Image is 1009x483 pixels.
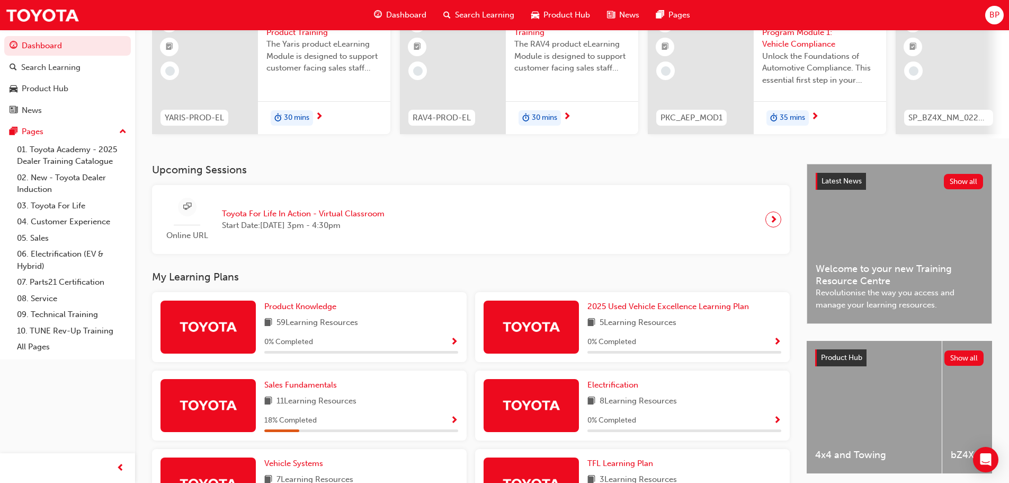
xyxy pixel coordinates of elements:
span: 0 % Completed [587,415,636,427]
span: sessionType_ONLINE_URL-icon [183,200,191,214]
button: Show Progress [773,414,781,427]
img: Trak [5,3,79,27]
div: Product Hub [22,83,68,95]
a: 4x4 and Towing [807,341,942,473]
span: Show Progress [773,416,781,426]
button: BP [985,6,1004,24]
h3: My Learning Plans [152,271,790,283]
span: guage-icon [10,41,17,51]
button: Show all [944,350,984,366]
span: duration-icon [522,111,530,125]
a: YARIS-PROD-EL2025 Yaris Hatch Product TrainingThe Yaris product eLearning Module is designed to s... [152,6,390,134]
div: News [22,104,42,117]
a: Online URLToyota For Life In Action - Virtual ClassroomStart Date:[DATE] 3pm - 4:30pm [160,194,781,246]
span: TFL Learning Plan [587,459,653,468]
span: booktick-icon [166,40,173,54]
span: Welcome to your new Training Resource Centre [816,263,983,287]
button: Pages [4,122,131,142]
a: 08. Service [13,291,131,307]
span: RAV4-PROD-EL [413,112,471,124]
button: DashboardSearch LearningProduct HubNews [4,34,131,122]
span: news-icon [607,8,615,22]
span: booktick-icon [662,40,669,54]
a: car-iconProduct Hub [523,4,599,26]
img: Trak [179,317,237,336]
span: search-icon [443,8,451,22]
a: RAV4-PROD-EL2024 RAV4 Product TrainingThe RAV4 product eLearning Module is designed to support cu... [400,6,638,134]
button: Show all [944,174,984,189]
a: 04. Customer Experience [13,214,131,230]
a: 01. Toyota Academy - 2025 Dealer Training Catalogue [13,142,131,170]
span: learningRecordVerb_NONE-icon [661,66,671,76]
span: book-icon [587,317,595,330]
span: 11 Learning Resources [276,395,356,408]
span: Latest News [822,177,862,186]
a: 09. Technical Training [13,306,131,323]
h3: Upcoming Sessions [152,164,790,176]
a: 0PKC_AEP_MOD1Automotive Essentials Program Module 1: Vehicle ComplianceUnlock the Foundations of ... [648,6,886,134]
div: Open Intercom Messenger [973,447,998,472]
span: PKC_AEP_MOD1 [660,112,722,124]
span: Online URL [160,230,213,242]
span: 8 Learning Resources [600,395,677,408]
a: search-iconSearch Learning [435,4,523,26]
span: up-icon [119,125,127,139]
span: 2025 Used Vehicle Excellence Learning Plan [587,302,749,311]
span: duration-icon [274,111,282,125]
span: Product Knowledge [264,302,336,311]
span: YARIS-PROD-EL [165,112,224,124]
span: news-icon [10,106,17,116]
span: SP_BZ4X_NM_0224_EL01 [908,112,989,124]
img: Trak [179,396,237,414]
span: car-icon [10,84,17,94]
span: 0 % Completed [264,336,313,348]
div: Search Learning [21,62,81,74]
a: 2025 Used Vehicle Excellence Learning Plan [587,301,753,313]
span: Unlock the Foundations of Automotive Compliance. This essential first step in your Automotive Ess... [762,50,878,86]
img: Trak [502,396,560,414]
span: learningRecordVerb_NONE-icon [165,66,175,76]
span: Vehicle Systems [264,459,323,468]
span: 5 Learning Resources [600,317,676,330]
a: Latest NewsShow all [816,173,983,190]
a: All Pages [13,339,131,355]
span: Search Learning [455,9,514,21]
span: Revolutionise the way you access and manage your learning resources. [816,287,983,311]
span: pages-icon [10,127,17,137]
span: The RAV4 product eLearning Module is designed to support customer facing sales staff with introdu... [514,38,630,74]
span: pages-icon [656,8,664,22]
span: 35 mins [780,112,805,124]
span: booktick-icon [909,40,917,54]
span: Show Progress [450,338,458,347]
span: Show Progress [773,338,781,347]
a: TFL Learning Plan [587,458,657,470]
span: book-icon [264,317,272,330]
span: 4x4 and Towing [815,449,933,461]
span: Sales Fundamentals [264,380,337,390]
span: Automotive Essentials Program Module 1: Vehicle Compliance [762,14,878,50]
span: 30 mins [532,112,557,124]
span: car-icon [531,8,539,22]
span: Electrification [587,380,638,390]
span: prev-icon [117,462,124,475]
a: pages-iconPages [648,4,699,26]
span: Start Date: [DATE] 3pm - 4:30pm [222,219,385,232]
img: Trak [502,317,560,336]
a: Dashboard [4,36,131,56]
span: 59 Learning Resources [276,317,358,330]
a: 10. TUNE Rev-Up Training [13,323,131,339]
a: 03. Toyota For Life [13,198,131,214]
a: Product Knowledge [264,301,341,313]
button: Show Progress [450,414,458,427]
a: news-iconNews [599,4,648,26]
a: 06. Electrification (EV & Hybrid) [13,246,131,274]
a: Product HubShow all [815,349,984,366]
button: Show Progress [450,336,458,349]
span: Dashboard [386,9,426,21]
span: book-icon [587,395,595,408]
span: booktick-icon [414,40,421,54]
a: 07. Parts21 Certification [13,274,131,291]
span: Product Hub [821,353,862,362]
a: Vehicle Systems [264,458,327,470]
